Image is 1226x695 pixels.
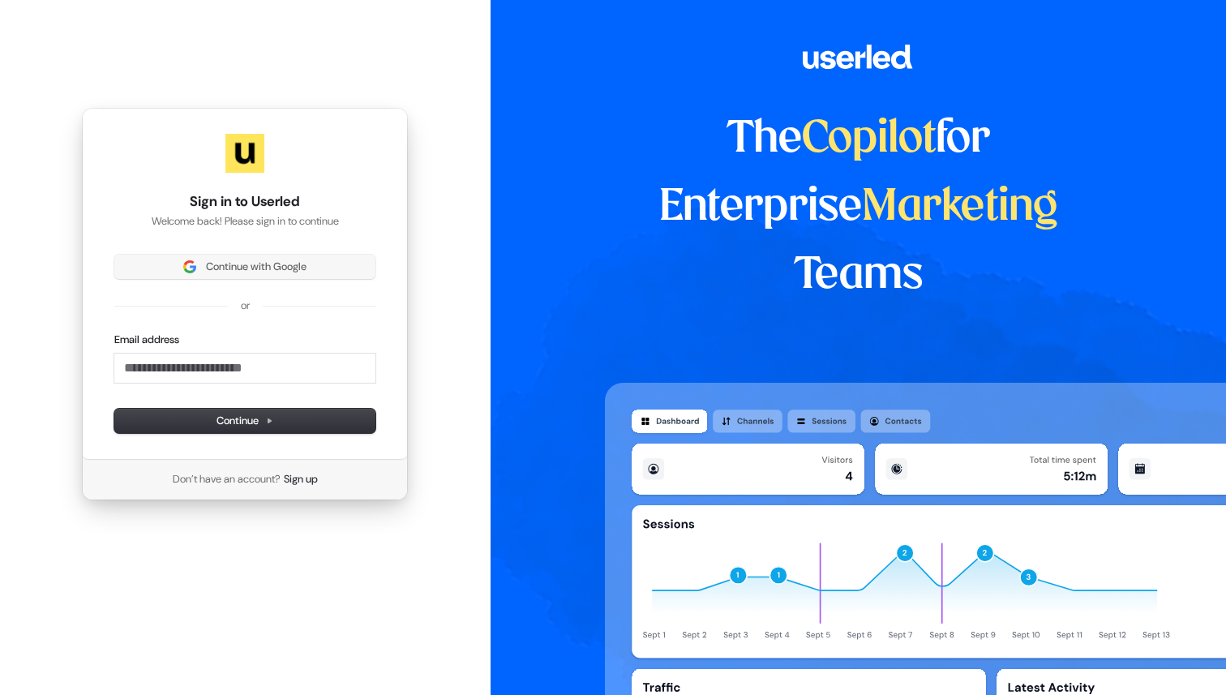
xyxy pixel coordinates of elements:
img: Sign in with Google [183,260,196,273]
button: Sign in with GoogleContinue with Google [114,255,375,279]
h1: Sign in to Userled [114,192,375,212]
span: Copilot [802,118,936,161]
span: Marketing [862,187,1058,229]
p: Welcome back! Please sign in to continue [114,214,375,229]
span: Continue [216,414,273,428]
button: Continue [114,409,375,433]
a: Sign up [284,472,318,487]
p: or [241,298,250,313]
h1: The for Enterprise Teams [605,105,1112,310]
span: Continue with Google [206,260,306,274]
img: Userled [225,134,264,173]
span: Don’t have an account? [173,472,281,487]
label: Email address [114,332,179,347]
